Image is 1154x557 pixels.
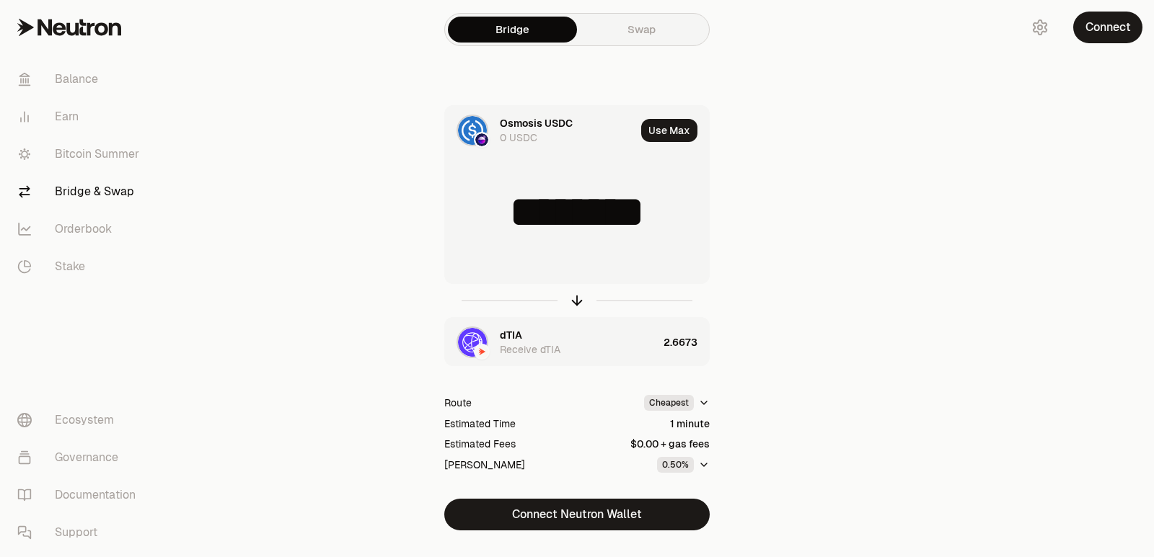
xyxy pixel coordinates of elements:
a: Swap [577,17,706,43]
div: Receive dTIA [500,342,560,357]
div: [PERSON_NAME] [444,458,525,472]
div: Cheapest [644,395,694,411]
div: USDC LogoOsmosis LogoOsmosis USDC0 USDC [445,106,635,155]
a: Support [6,514,156,551]
div: dTIA [500,328,522,342]
div: Estimated Time [444,416,516,431]
a: Bridge [448,17,577,43]
a: Ecosystem [6,401,156,439]
img: USDC Logo [458,116,487,145]
img: dTIA Logo [458,328,487,357]
a: Orderbook [6,210,156,248]
a: Balance [6,61,156,98]
div: Route [444,396,472,410]
div: 1 minute [670,416,710,431]
a: Bridge & Swap [6,173,156,210]
button: 0.50% [657,457,710,473]
img: Osmosis Logo [475,133,488,146]
a: Stake [6,248,156,285]
div: Estimated Fees [444,437,516,451]
a: Bitcoin Summer [6,135,156,173]
a: Governance [6,439,156,476]
div: 0 USDC [500,130,537,145]
div: $0.00 + gas fees [630,437,710,451]
div: 0.50% [657,457,694,473]
button: Connect [1073,12,1142,43]
button: dTIA LogoNeutron LogodTIAReceive dTIA2.6673 [445,318,709,367]
div: dTIA LogoNeutron LogodTIAReceive dTIA [445,318,658,367]
button: Cheapest [644,395,710,411]
button: Connect Neutron Wallet [444,499,710,530]
a: Documentation [6,476,156,514]
img: Neutron Logo [475,345,488,358]
div: 2.6673 [664,318,709,367]
button: Use Max [641,119,697,142]
div: Osmosis USDC [500,116,573,130]
a: Earn [6,98,156,135]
